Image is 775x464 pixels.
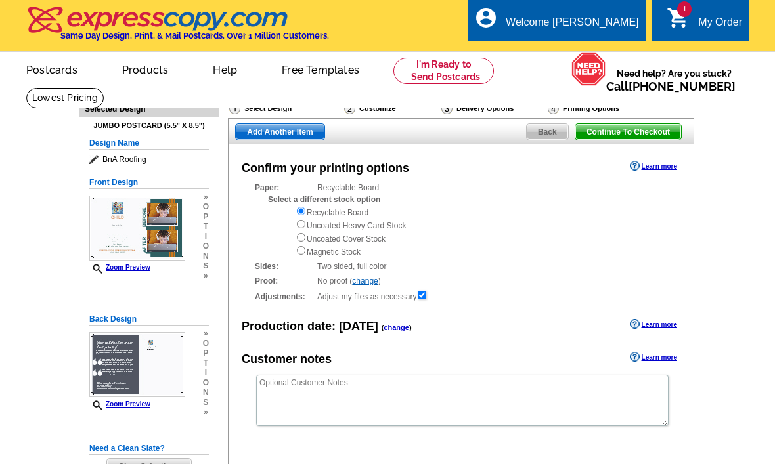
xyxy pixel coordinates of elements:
[698,16,742,35] div: My Order
[630,352,677,362] a: Learn more
[255,275,667,287] div: No proof ( )
[242,350,332,368] div: Customer notes
[629,79,736,93] a: [PHONE_NUMBER]
[441,102,453,114] img: Delivery Options
[255,275,313,287] strong: Proof:
[261,53,380,84] a: Free Templates
[339,320,378,333] span: [DATE]
[667,6,690,30] i: shopping_cart
[255,291,313,303] strong: Adjustments:
[474,6,498,30] i: account_circle
[229,102,240,114] img: Select Design
[26,16,329,41] a: Same Day Design, Print, & Mail Postcards. Over 1 Million Customers.
[235,123,324,140] a: Add Another Item
[203,368,209,378] span: i
[203,388,209,398] span: n
[203,398,209,408] span: s
[344,102,355,114] img: Customize
[506,16,638,35] div: Welcome [PERSON_NAME]
[89,137,209,150] h5: Design Name
[255,261,667,272] div: Two sided, full color
[548,102,559,114] img: Printing Options & Summary
[203,212,209,222] span: p
[203,192,209,202] span: »
[527,124,568,140] span: Back
[89,177,209,189] h5: Front Design
[343,102,440,118] div: Customize
[203,378,209,388] span: o
[228,102,343,118] div: Select Design
[89,400,150,408] a: Zoom Preview
[203,261,209,271] span: s
[677,1,692,17] span: 1
[606,67,742,93] span: Need help? Are you stuck?
[352,276,378,285] a: change
[242,318,412,335] div: Production date:
[203,408,209,417] span: »
[268,195,380,204] strong: Select a different stock option
[575,124,681,140] span: Continue To Checkout
[89,121,209,130] h4: Jumbo Postcard (5.5" x 8.5")
[255,289,667,303] div: Adjust my files as necessary
[60,31,329,41] h4: Same Day Design, Print, & Mail Postcards. Over 1 Million Customers.
[203,339,209,348] span: o
[5,53,99,84] a: Postcards
[242,159,409,177] div: Confirm your printing options
[89,264,150,271] a: Zoom Preview
[203,242,209,251] span: o
[203,232,209,242] span: i
[89,196,185,261] img: small-thumb.jpg
[571,52,606,86] img: help
[203,202,209,212] span: o
[255,261,313,272] strong: Sides:
[630,319,677,329] a: Learn more
[192,53,258,84] a: Help
[384,324,409,331] a: change
[203,358,209,368] span: t
[203,329,209,339] span: »
[382,324,412,331] span: ( )
[89,313,209,326] h5: Back Design
[255,182,667,258] div: Recyclable Board
[630,161,677,171] a: Learn more
[546,102,619,115] div: Printing Options
[667,14,742,31] a: 1 shopping_cart My Order
[526,123,569,140] a: Back
[203,251,209,261] span: n
[606,79,736,93] span: Call
[440,102,546,118] div: Delivery Options
[89,332,185,397] img: small-thumb.jpg
[89,442,209,455] h5: Need a Clean Slate?
[255,182,313,194] strong: Paper:
[296,205,667,258] div: Recyclable Board Uncoated Heavy Card Stock Uncoated Cover Stock Magnetic Stock
[101,53,190,84] a: Products
[236,124,324,140] span: Add Another Item
[89,153,209,166] span: BnA Roofing
[203,348,209,358] span: p
[203,271,209,281] span: »
[79,102,219,115] div: Selected Design
[203,222,209,232] span: t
